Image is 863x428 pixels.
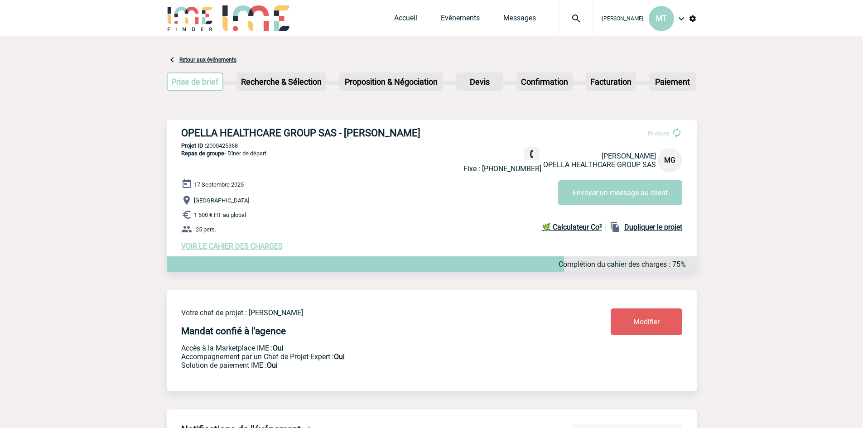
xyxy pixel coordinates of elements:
[181,142,206,149] b: Projet ID :
[503,14,536,26] a: Messages
[194,181,244,188] span: 17 Septembre 2025
[181,242,283,250] a: VOIR LE CAHIER DES CHARGES
[602,152,656,160] span: [PERSON_NAME]
[441,14,480,26] a: Evénements
[633,317,660,326] span: Modifier
[179,57,236,63] a: Retour aux événements
[647,130,670,137] span: En cours
[181,326,286,337] h4: Mandat confié à l'agence
[181,127,453,139] h3: OPELLA HEALTHCARE GROUP SAS - [PERSON_NAME]
[273,344,284,352] b: Oui
[650,73,695,90] p: Paiement
[267,361,278,370] b: Oui
[181,344,557,352] p: Accès à la Marketplace IME :
[181,361,557,370] p: Conformité aux process achat client, Prise en charge de la facturation, Mutualisation de plusieur...
[542,223,602,231] b: 🌿 Calculateur Co²
[664,156,675,164] span: MG
[181,150,266,157] span: - Dîner de départ
[194,197,249,204] span: [GEOGRAPHIC_DATA]
[602,15,643,22] span: [PERSON_NAME]
[587,73,635,90] p: Facturation
[394,14,417,26] a: Accueil
[237,73,325,90] p: Recherche & Sélection
[167,142,697,149] p: 2000425368
[610,221,621,232] img: file_copy-black-24dp.png
[558,180,682,205] button: Envoyer un message au client
[167,5,214,31] img: IME-Finder
[656,14,667,23] span: MT
[334,352,345,361] b: Oui
[340,73,442,90] p: Proposition & Négociation
[181,308,557,317] p: Votre chef de projet : [PERSON_NAME]
[528,150,536,158] img: fixe.png
[181,352,557,361] p: Prestation payante
[181,150,224,157] span: Repas de groupe
[463,164,541,173] p: Fixe : [PHONE_NUMBER]
[543,160,656,169] span: OPELLA HEALTHCARE GROUP SAS
[457,73,502,90] p: Devis
[168,73,223,90] p: Prise de brief
[624,223,682,231] b: Dupliquer le projet
[542,221,606,232] a: 🌿 Calculateur Co²
[196,226,216,233] span: 25 pers.
[194,212,246,218] span: 1 500 € HT au global
[517,73,572,90] p: Confirmation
